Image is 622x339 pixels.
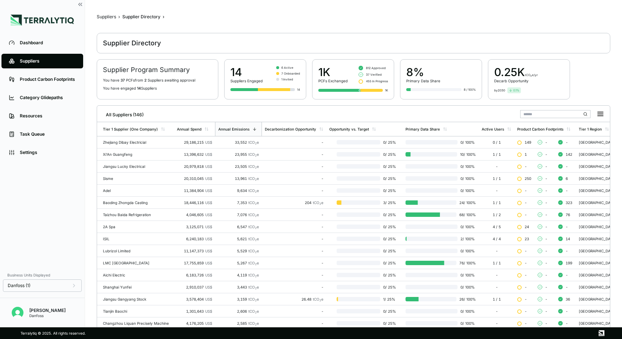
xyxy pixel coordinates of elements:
div: 14 [230,65,263,79]
span: US$ [205,140,212,144]
span: tCO e [248,212,259,217]
div: Sisme [103,176,171,181]
p: You have PCF s from Supplier s awaiting approval [103,78,212,82]
span: 1 [525,152,527,157]
span: - [525,261,527,265]
span: - [545,212,547,217]
span: - [566,285,568,289]
h2: Supplier Program Summary [103,65,212,74]
div: 20,979,818 [177,164,212,169]
div: 1 / 2 [482,212,511,217]
div: 3,443 [218,285,259,289]
div: Suppliers [20,58,76,64]
div: 2,606 [218,309,259,313]
sub: 2 [255,142,257,145]
span: 149 [525,140,531,144]
span: - [525,249,527,253]
span: US$ [205,237,212,241]
sub: 2 [255,166,257,169]
div: 6,547 [218,225,259,229]
div: - [265,152,323,157]
span: 14 [566,237,570,241]
span: 0 / 25 % [380,164,400,169]
div: Zhejiang Dibay Electricial [103,140,171,144]
div: Settings [20,150,76,155]
span: 0 / 100 % [458,176,476,181]
div: 29,186,215 [177,140,212,144]
div: 1K [318,65,348,79]
span: 0 / 25 % [380,321,400,325]
div: 3,125,071 [177,225,212,229]
span: - [566,321,568,325]
span: 2 [144,78,147,82]
span: 7 Onboarded [281,71,300,76]
div: 1 / 1 [482,200,511,205]
sub: 2 [255,275,257,278]
div: 6,240,183 [177,237,212,241]
span: 37 [121,78,125,82]
div: 4 / 5 [482,225,511,229]
span: 455 In Progress [366,79,388,83]
span: tCO e [248,188,259,193]
div: 9,634 [218,188,259,193]
sub: 2 [319,299,321,302]
div: [PERSON_NAME] [29,308,66,313]
span: - [525,164,527,169]
div: - [265,176,323,181]
div: - [265,212,323,217]
span: - [545,273,547,277]
span: - [566,249,568,253]
div: - [265,140,323,144]
span: 0 / 25 % [380,249,400,253]
div: LMC [GEOGRAPHIC_DATA] [103,261,171,265]
span: - [525,273,527,277]
span: 199 [566,261,572,265]
span: 250 [525,176,531,181]
div: - [265,273,323,277]
div: Taizhou Baida Refrigeration [103,212,171,217]
span: US$ [205,297,212,301]
sub: 2 [255,287,257,290]
span: tCO e [248,140,259,144]
div: Lubrizol Limited [103,249,171,253]
div: 1 / 1 [482,176,511,181]
div: 4,176,205 [177,321,212,325]
span: - [525,212,527,217]
span: US$ [205,225,212,229]
span: US$ [205,261,212,265]
sub: 2 [255,251,257,254]
span: - [545,188,547,193]
sub: 2 [255,238,257,242]
div: Tier 1 Region [579,127,602,131]
div: - [482,164,511,169]
span: US$ [205,321,212,325]
span: - [545,164,547,169]
div: Suppliers Engaged [230,79,263,83]
span: US$ [205,273,212,277]
span: - [545,297,547,301]
span: tCO e [248,249,259,253]
span: 6 [566,176,568,181]
span: › [118,14,120,20]
div: 23,505 [218,164,259,169]
div: 14 [297,87,300,92]
span: tCO e [248,237,259,241]
span: 14 [137,86,141,90]
div: 5,621 [218,237,259,241]
span: tCO e [248,225,259,229]
span: US$ [205,212,212,217]
div: Decarbonization Opportunity [265,127,316,131]
div: Primary Data Share [406,127,440,131]
div: 1 / 1 [482,297,511,301]
div: 8% [406,65,440,79]
div: Business Units Displayed [3,271,82,279]
span: 0 / 25 % [380,261,400,265]
span: - [545,309,547,313]
div: Shanghai Yunfei [103,285,171,289]
div: 204 [265,200,323,205]
div: Supplier Directory [122,14,160,20]
sub: 2 [255,214,257,218]
span: 0 / 25 % [380,188,400,193]
span: - [525,297,527,301]
span: tCO e [313,200,323,205]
